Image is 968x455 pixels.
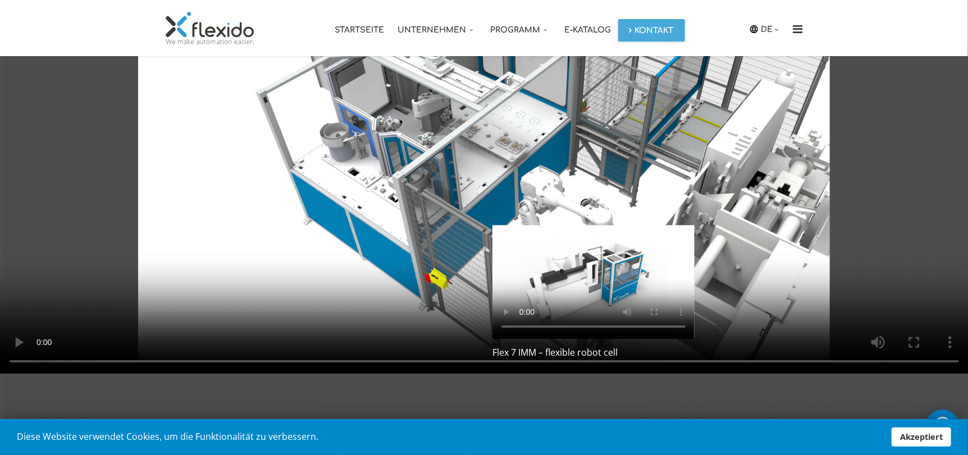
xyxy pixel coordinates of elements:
[892,428,951,447] a: Akzeptiert
[932,415,954,436] img: whatsapp_icon_white.svg
[618,19,685,42] a: Kontakt
[749,24,759,34] img: icon-laguage.svg
[492,347,634,366] h3: Flex 7 IMM – flexible robot cell
[761,23,782,35] a: DE
[789,24,807,35] i: Menu
[164,11,256,45] img: Flexido, d.o.o.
